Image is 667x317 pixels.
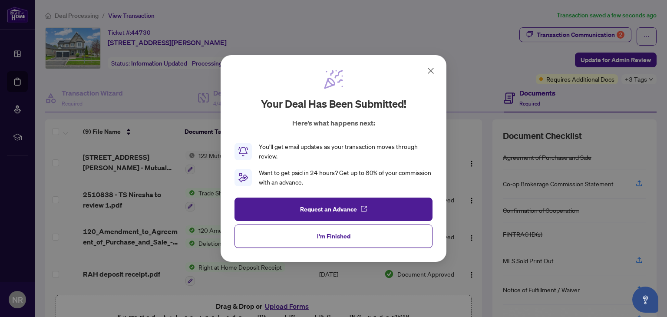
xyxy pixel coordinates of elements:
[300,202,357,216] span: Request an Advance
[234,225,433,248] button: I'm Finished
[259,168,433,187] div: Want to get paid in 24 hours? Get up to 80% of your commission with an advance.
[317,229,350,243] span: I'm Finished
[632,287,658,313] button: Open asap
[261,97,406,111] h2: Your deal has been submitted!
[259,142,433,161] div: You’ll get email updates as your transaction moves through review.
[292,118,375,128] p: Here’s what happens next:
[234,198,433,221] button: Request an Advance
